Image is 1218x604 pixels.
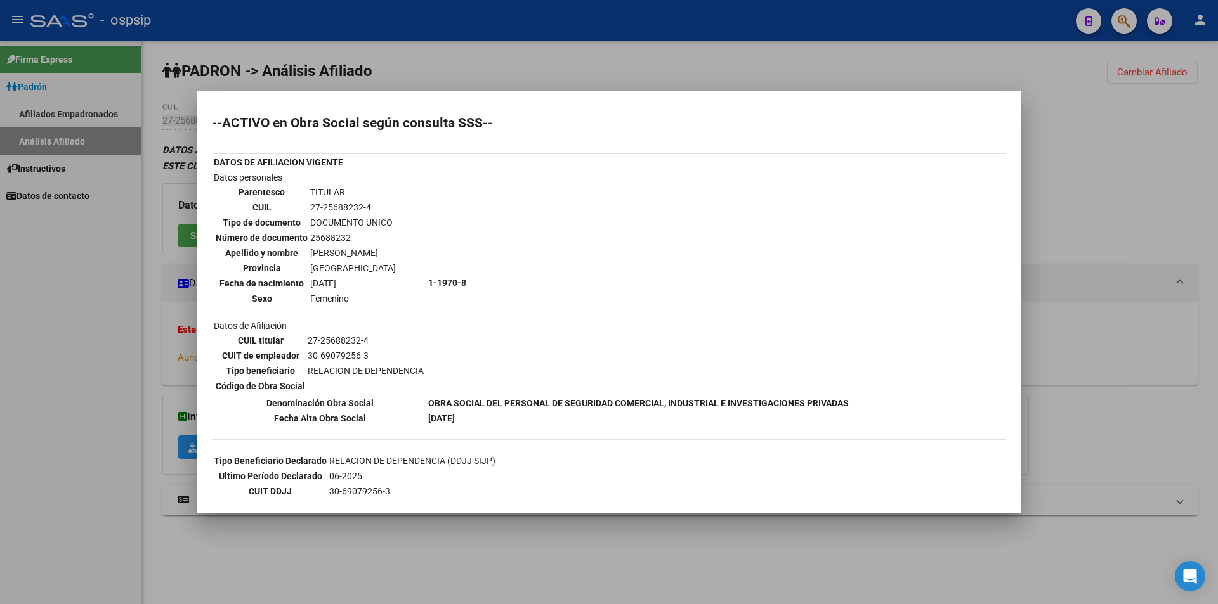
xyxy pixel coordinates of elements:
[310,246,396,260] td: [PERSON_NAME]
[428,398,849,408] b: OBRA SOCIAL DEL PERSONAL DE SEGURIDAD COMERCIAL, INDUSTRIAL E INVESTIGACIONES PRIVADAS
[213,469,327,483] th: Ultimo Período Declarado
[428,278,466,288] b: 1-1970-8
[213,484,327,498] th: CUIT DDJJ
[215,185,308,199] th: Parentesco
[215,276,308,290] th: Fecha de nacimiento
[310,276,396,290] td: [DATE]
[307,333,424,347] td: 27-25688232-4
[215,379,306,393] th: Código de Obra Social
[213,396,426,410] th: Denominación Obra Social
[215,292,308,305] th: Sexo
[310,185,396,199] td: TITULAR
[213,411,426,425] th: Fecha Alta Obra Social
[212,117,1006,129] h2: --ACTIVO en Obra Social según consulta SSS--
[215,364,306,378] th: Tipo beneficiario
[215,231,308,245] th: Número de documento
[329,454,778,468] td: RELACION DE DEPENDENCIA (DDJJ SIJP)
[215,200,308,214] th: CUIL
[310,215,396,229] td: DOCUMENTO UNICO
[310,292,396,305] td: Femenino
[428,413,455,423] b: [DATE]
[310,231,396,245] td: 25688232
[310,200,396,214] td: 27-25688232-4
[329,469,778,483] td: 06-2025
[307,349,424,363] td: 30-69079256-3
[310,261,396,275] td: [GEOGRAPHIC_DATA]
[215,215,308,229] th: Tipo de documento
[213,170,426,395] td: Datos personales Datos de Afiliación
[307,364,424,378] td: RELACION DE DEPENDENCIA
[215,349,306,363] th: CUIT de empleador
[214,157,343,167] b: DATOS DE AFILIACION VIGENTE
[215,246,308,260] th: Apellido y nombre
[215,261,308,275] th: Provincia
[1175,561,1205,591] div: Open Intercom Messenger
[329,484,778,498] td: 30-69079256-3
[215,333,306,347] th: CUIL titular
[213,454,327,468] th: Tipo Beneficiario Declarado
